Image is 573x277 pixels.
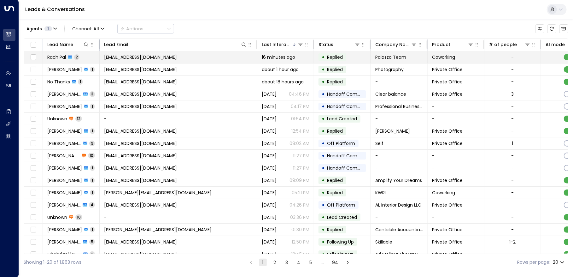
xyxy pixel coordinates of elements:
[47,79,70,85] span: No Thanks
[47,214,67,220] span: Unknown
[428,150,484,162] td: -
[322,175,325,186] div: •
[319,259,327,266] div: …
[47,165,82,171] span: Raul
[489,41,531,48] div: # of people
[47,177,82,184] span: Yasemin Inal
[512,177,514,184] div: -
[322,163,325,173] div: •
[307,259,315,266] button: Go to page 5
[292,239,309,245] p: 12:50 PM
[47,140,81,147] span: Brian Palaggi
[26,27,42,31] span: Agents
[512,190,514,196] div: -
[322,237,325,247] div: •
[47,202,81,208] span: Alesssandra Linhares
[432,41,450,48] div: Product
[432,190,455,196] span: Coworking
[262,251,277,257] span: Oct 03, 2025
[371,113,428,125] td: -
[428,162,484,174] td: -
[262,153,277,159] span: Oct 03, 2025
[375,41,411,48] div: Company Name
[327,177,343,184] span: Replied
[29,103,37,111] span: Toggle select row
[290,214,309,220] p: 03:36 PM
[47,66,82,73] span: Tatum Lamme
[29,177,37,184] span: Toggle select row
[432,226,463,233] span: Private Office
[47,251,81,257] span: Chahdael Foreman
[120,26,143,32] div: Actions
[327,66,343,73] span: Replied
[432,54,455,60] span: Coworking
[75,214,82,220] span: 10
[327,54,343,60] span: Replied
[322,200,325,210] div: •
[322,126,325,136] div: •
[546,41,565,48] div: AI mode
[70,24,107,33] button: Channel:All
[89,141,95,146] span: 9
[262,66,299,73] span: about 1 hour ago
[322,89,325,99] div: •
[432,202,463,208] span: Private Office
[70,24,107,33] span: Channel:
[262,54,295,60] span: 16 minutes ago
[344,259,352,266] button: Go to next page
[262,103,277,110] span: Yesterday
[47,116,67,122] span: Unknown
[29,53,37,61] span: Toggle select row
[375,251,423,257] span: Ad Meliora Therapy, LLC
[262,177,277,184] span: Oct 03, 2025
[104,251,177,257] span: mombutmighty@gmail.com
[90,227,95,232] span: 1
[47,54,66,60] span: Rach Pal
[29,226,37,234] span: Toggle select row
[259,259,267,266] button: page 1
[289,177,309,184] p: 09:09 PM
[375,41,417,48] div: Company Name
[327,239,354,245] span: Following Up
[90,104,95,109] span: 1
[319,41,360,48] div: Status
[432,79,463,85] span: Private Office
[47,41,73,48] div: Lead Name
[559,24,568,33] button: Archived Leads
[327,140,355,147] span: Off Platform
[75,116,82,121] span: 12
[327,79,343,85] span: Replied
[322,76,325,87] div: •
[104,153,177,159] span: Raulusosa@gmail.com
[375,190,386,196] span: KWRI
[292,190,309,196] p: 05:21 PM
[322,64,325,75] div: •
[322,187,325,198] div: •
[375,177,422,184] span: Amplify Your Dreams
[375,202,421,208] span: AL Interior Design LLC
[322,101,325,112] div: •
[327,153,371,159] span: Handoff Completed
[262,202,277,208] span: Oct 03, 2025
[291,128,309,134] p: 12:54 PM
[262,116,277,122] span: Yesterday
[262,140,277,147] span: Yesterday
[327,128,343,134] span: Replied
[29,189,37,197] span: Toggle select row
[428,100,484,112] td: -
[90,251,95,257] span: 3
[104,54,177,60] span: racpal@gmail.com
[262,214,277,220] span: Oct 03, 2025
[375,226,423,233] span: Centsible Accounting Services
[517,259,550,266] label: Rows per page:
[104,239,177,245] span: garrisonwood94@gmail.com
[510,239,516,245] div: 1-2
[89,202,95,208] span: 4
[535,24,544,33] button: Customize
[29,201,37,209] span: Toggle select row
[375,103,423,110] span: Professional Business Page
[512,128,514,134] div: -
[327,190,343,196] span: Replied
[104,140,177,147] span: bpalaggi@gmail.com
[104,103,177,110] span: GloriaSpataro@Professionalbusinesspages.com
